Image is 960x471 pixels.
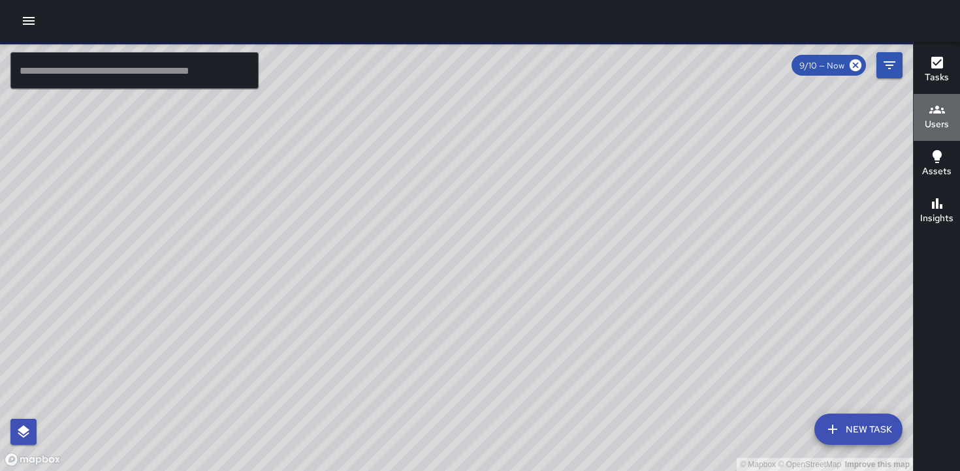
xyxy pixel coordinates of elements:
[814,414,903,445] button: New Task
[914,188,960,235] button: Insights
[914,47,960,94] button: Tasks
[876,52,903,78] button: Filters
[792,55,866,76] div: 9/10 — Now
[922,164,952,179] h6: Assets
[914,141,960,188] button: Assets
[914,94,960,141] button: Users
[925,117,949,132] h6: Users
[920,211,953,226] h6: Insights
[925,70,949,85] h6: Tasks
[792,60,852,71] span: 9/10 — Now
